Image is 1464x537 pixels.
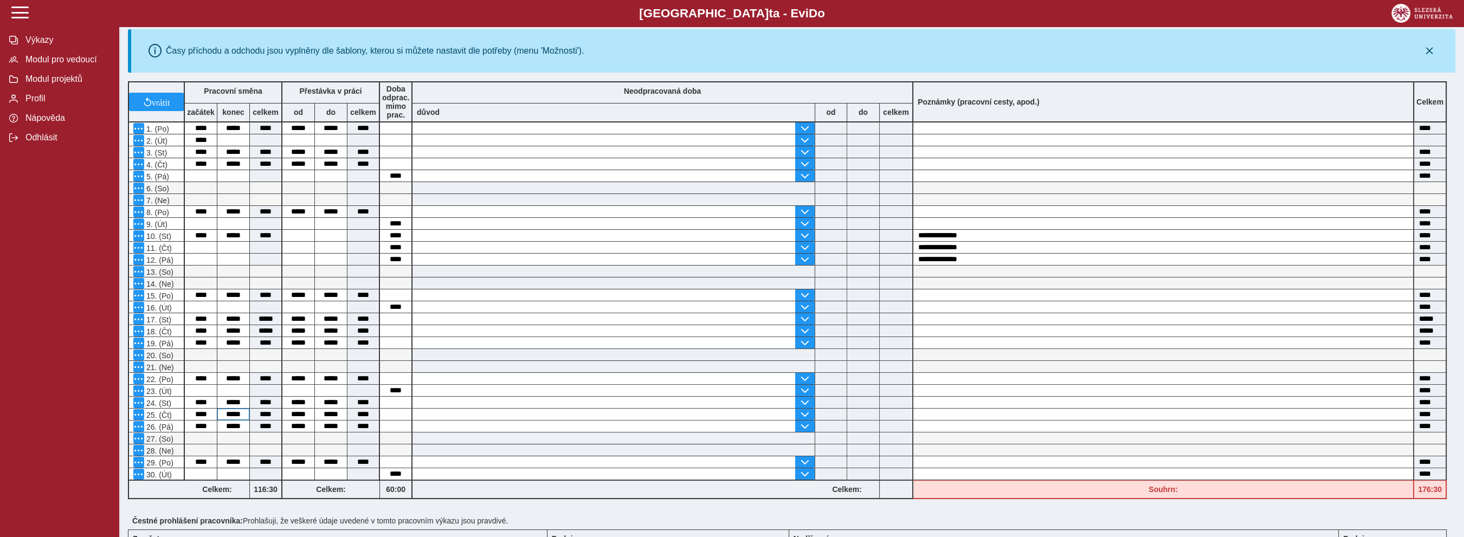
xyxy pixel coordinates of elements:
[913,480,1414,499] div: Fond pracovní doby (176 h) a součet hodin (176:30 h) se neshodují!
[809,7,817,20] span: D
[815,485,879,494] b: Celkem:
[1414,485,1446,494] b: 176:30
[166,46,584,56] div: Časy příchodu a odchodu jsou vyplněny dle šablony, kterou si můžete nastavit dle potřeby (menu 'M...
[133,123,144,134] button: Menu
[299,87,362,95] b: Přestávka v práci
[144,268,173,276] span: 13. (So)
[913,98,1044,106] b: Poznámky (pracovní cesty, apod.)
[144,411,172,419] span: 25. (Čt)
[133,457,144,468] button: Menu
[1149,485,1178,494] b: Souhrn:
[144,256,173,264] span: 12. (Pá)
[144,303,172,312] span: 16. (Út)
[133,397,144,408] button: Menu
[133,266,144,277] button: Menu
[144,196,170,205] span: 7. (Ne)
[144,458,173,467] span: 29. (Po)
[144,399,171,407] span: 24. (St)
[144,244,172,253] span: 11. (Čt)
[133,338,144,348] button: Menu
[133,278,144,289] button: Menu
[880,108,912,117] b: celkem
[144,470,172,479] span: 30. (Út)
[144,339,173,348] span: 19. (Pá)
[1416,98,1443,106] b: Celkem
[133,290,144,301] button: Menu
[133,147,144,158] button: Menu
[144,363,174,372] span: 21. (Ne)
[128,512,1455,529] div: Prohlašuji, že veškeré údaje uvedené v tomto pracovním výkazu jsou pravdivé.
[417,108,440,117] b: důvod
[133,469,144,480] button: Menu
[22,94,110,103] span: Profil
[133,183,144,193] button: Menu
[133,206,144,217] button: Menu
[133,326,144,337] button: Menu
[144,327,172,336] span: 18. (Čt)
[204,87,262,95] b: Pracovní směna
[144,292,173,300] span: 15. (Po)
[347,108,379,117] b: celkem
[144,351,173,360] span: 20. (So)
[152,98,170,106] span: vrátit
[282,108,314,117] b: od
[144,232,171,241] span: 10. (St)
[217,108,249,117] b: konec
[22,133,110,143] span: Odhlásit
[144,172,169,181] span: 5. (Pá)
[129,93,184,111] button: vrátit
[22,35,110,45] span: Výkazy
[315,108,347,117] b: do
[769,7,772,20] span: t
[185,108,217,117] b: začátek
[624,87,701,95] b: Neodpracovaná doba
[144,315,171,324] span: 17. (St)
[847,108,879,117] b: do
[1391,4,1453,23] img: logo_web_su.png
[382,85,410,119] b: Doba odprac. mimo prac.
[22,113,110,123] span: Nápověda
[250,108,281,117] b: celkem
[144,447,174,455] span: 28. (Ne)
[144,208,169,217] span: 8. (Po)
[133,421,144,432] button: Menu
[144,184,169,193] span: 6. (So)
[133,314,144,325] button: Menu
[817,7,825,20] span: o
[133,445,144,456] button: Menu
[133,373,144,384] button: Menu
[133,135,144,146] button: Menu
[133,385,144,396] button: Menu
[815,108,847,117] b: od
[250,485,281,494] b: 116:30
[144,423,173,431] span: 26. (Pá)
[144,220,167,229] span: 9. (Út)
[133,302,144,313] button: Menu
[133,218,144,229] button: Menu
[133,242,144,253] button: Menu
[22,55,110,64] span: Modul pro vedoucí
[33,7,1431,21] b: [GEOGRAPHIC_DATA] a - Evi
[133,361,144,372] button: Menu
[133,159,144,170] button: Menu
[144,375,173,384] span: 22. (Po)
[132,516,243,525] b: Čestné prohlášení pracovníka:
[133,350,144,360] button: Menu
[133,254,144,265] button: Menu
[144,148,167,157] span: 3. (St)
[282,485,379,494] b: Celkem:
[1414,480,1447,499] div: Fond pracovní doby (176 h) a součet hodin (176:30 h) se neshodují!
[380,485,411,494] b: 60:00
[144,435,173,443] span: 27. (So)
[133,230,144,241] button: Menu
[133,195,144,205] button: Menu
[22,74,110,84] span: Modul projektů
[133,171,144,182] button: Menu
[133,433,144,444] button: Menu
[133,409,144,420] button: Menu
[144,125,169,133] span: 1. (Po)
[144,160,167,169] span: 4. (Čt)
[144,137,167,145] span: 2. (Út)
[144,387,172,396] span: 23. (Út)
[185,485,249,494] b: Celkem:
